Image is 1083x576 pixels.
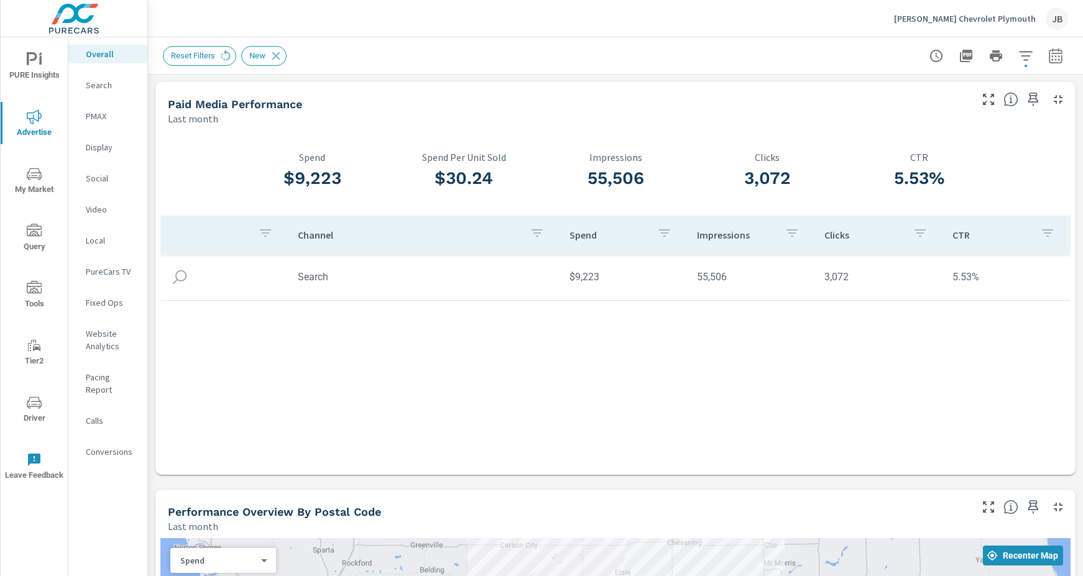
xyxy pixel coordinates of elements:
button: Make Fullscreen [979,89,998,109]
p: Display [86,141,137,153]
div: Search [68,76,147,94]
h3: $30.24 [388,168,540,189]
td: 55,506 [687,261,814,293]
div: Spend [170,555,266,567]
button: Select Date Range [1043,43,1068,68]
p: Last month [168,111,218,126]
h3: 5.53% [843,168,995,189]
p: Calls [86,414,137,427]
span: My Market [4,167,64,197]
div: PureCars TV [68,262,147,281]
p: Social [86,172,137,185]
span: Understand performance metrics over the selected time range. [1003,92,1018,107]
h3: $9,223 [236,168,388,189]
span: Tools [4,281,64,311]
h3: 3,072 [691,168,843,189]
div: Calls [68,411,147,430]
p: Impressions [540,152,691,163]
h5: Performance Overview By Postal Code [168,505,381,518]
div: Social [68,169,147,188]
span: Advertise [4,109,64,140]
p: Channel [298,229,519,241]
span: Query [4,224,64,254]
span: Leave Feedback [4,452,64,483]
p: Spend [569,229,647,241]
td: Search [288,261,559,293]
img: icon-search.svg [170,268,189,286]
p: [PERSON_NAME] Chevrolet Plymouth [894,13,1036,24]
div: Fixed Ops [68,293,147,312]
td: 5.53% [942,261,1070,293]
p: Video [86,203,137,216]
button: Recenter Map [983,546,1063,565]
p: Search [86,79,137,91]
div: Display [68,138,147,157]
button: Minimize Widget [1048,497,1068,517]
button: Minimize Widget [1048,89,1068,109]
p: CTR [843,152,995,163]
p: Pacing Report [86,371,137,396]
span: Tier2 [4,338,64,368]
p: Overall [86,48,137,60]
span: Reset Filters [164,51,223,60]
td: $9,223 [560,261,687,293]
span: Save this to your personalized report [1023,89,1043,109]
div: Video [68,200,147,219]
span: New [242,51,273,60]
span: Recenter Map [988,550,1058,561]
div: New [241,46,287,66]
p: Spend [236,152,388,163]
div: Pacing Report [68,368,147,399]
p: CTR [952,229,1030,241]
p: PMAX [86,110,137,122]
button: Make Fullscreen [979,497,998,517]
p: Impressions [697,229,775,241]
p: Clicks [824,229,902,241]
p: Last month [168,519,218,534]
button: Print Report [984,43,1008,68]
h3: 55,506 [540,168,691,189]
h5: Paid Media Performance [168,98,302,111]
p: Fixed Ops [86,296,137,309]
p: Website Analytics [86,327,137,352]
span: Driver [4,395,64,426]
p: Local [86,234,137,247]
div: PMAX [68,107,147,126]
p: PureCars TV [86,265,137,278]
span: Save this to your personalized report [1023,497,1043,517]
button: Apply Filters [1013,43,1038,68]
div: Conversions [68,442,147,461]
div: Reset Filters [163,46,236,66]
div: Local [68,231,147,250]
span: Understand performance data by postal code. Individual postal codes can be selected and expanded ... [1003,500,1018,514]
td: 3,072 [814,261,942,293]
p: Conversions [86,446,137,458]
p: Spend Per Unit Sold [388,152,540,163]
button: "Export Report to PDF" [954,43,979,68]
span: PURE Insights [4,52,64,83]
div: JB [1046,7,1068,30]
p: Spend [180,555,256,566]
p: Clicks [691,152,843,163]
div: Overall [68,45,147,63]
div: nav menu [1,37,68,495]
div: Website Analytics [68,324,147,355]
